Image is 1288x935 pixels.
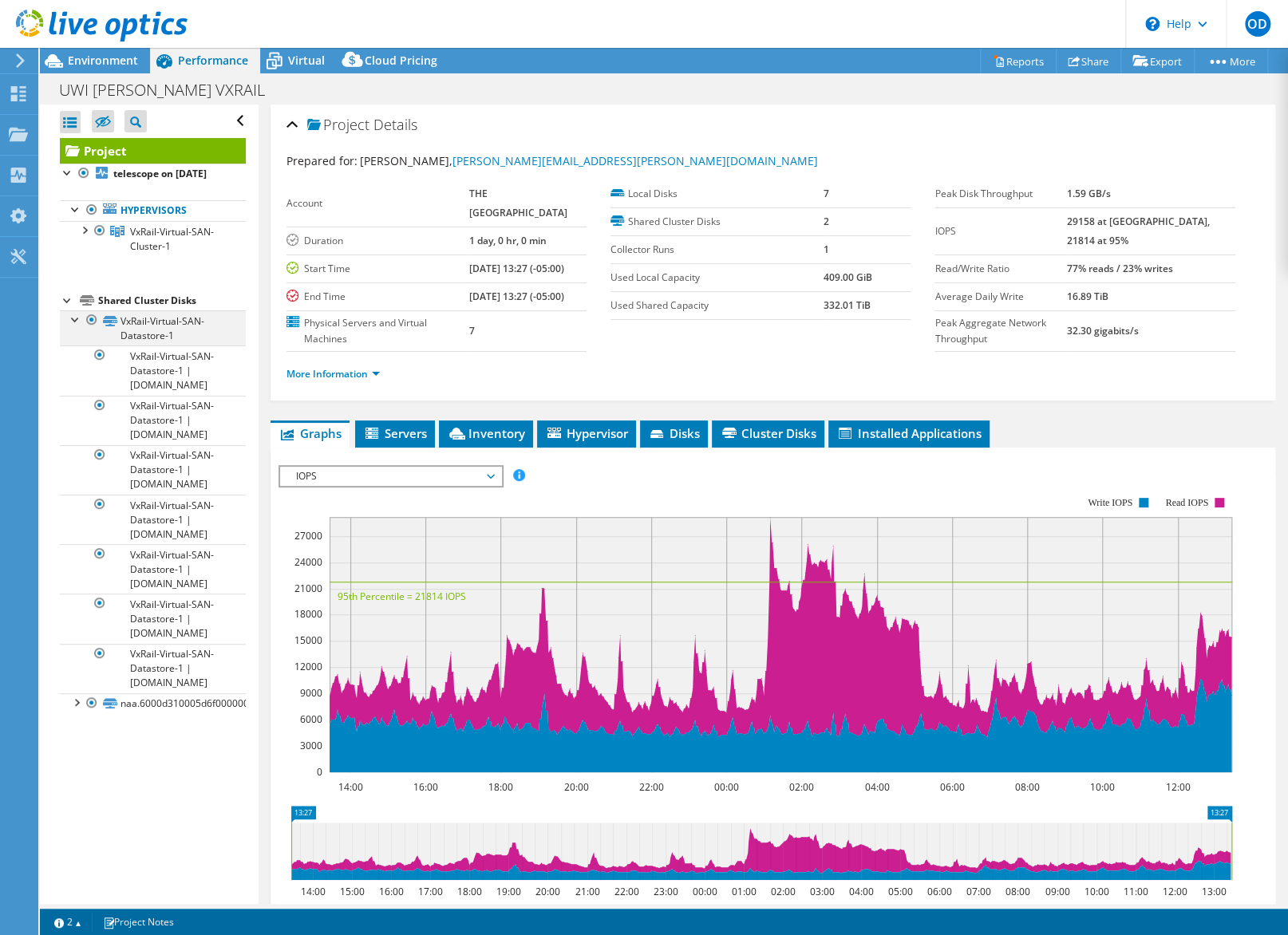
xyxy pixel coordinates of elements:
[307,117,369,133] span: Project
[1067,215,1210,247] b: 29158 at [GEOGRAPHIC_DATA], 21814 at 95%
[60,221,246,256] a: VxRail-Virtual-SAN-Cluster-1
[286,153,358,168] label: Prepared for:
[60,345,246,395] a: VxRail-Virtual-SAN-Datastore-1 | [DOMAIN_NAME]
[1162,885,1187,898] text: 12:00
[563,780,588,794] text: 20:00
[1088,497,1132,508] text: Write IOPS
[545,425,628,441] span: Hypervisor
[365,53,437,68] span: Cloud Pricing
[288,467,493,486] span: IOPS
[934,261,1067,277] label: Read/Write Ratio
[610,186,824,202] label: Local Disks
[60,445,246,495] a: VxRail-Virtual-SAN-Datastore-1 | [DOMAIN_NAME]
[286,233,470,249] label: Duration
[1084,885,1108,898] text: 10:00
[610,298,824,314] label: Used Shared Capacity
[614,885,638,898] text: 22:00
[1145,17,1160,31] svg: \n
[363,425,427,441] span: Servers
[610,270,824,286] label: Used Local Capacity
[60,693,246,714] a: naa.6000d310005d6f000000000000000017
[52,81,290,99] h1: UWI [PERSON_NAME] VXRAIL
[43,912,93,932] a: 2
[469,324,475,337] b: 7
[720,425,816,441] span: Cluster Disks
[60,396,246,445] a: VxRail-Virtual-SAN-Datastore-1 | [DOMAIN_NAME]
[360,153,818,168] span: [PERSON_NAME],
[1194,49,1268,73] a: More
[535,885,559,898] text: 20:00
[92,912,185,932] a: Project Notes
[824,187,829,200] b: 7
[60,644,246,693] a: VxRail-Virtual-SAN-Datastore-1 | [DOMAIN_NAME]
[338,590,466,603] text: 95th Percentile = 21814 IOPS
[788,780,813,794] text: 02:00
[934,223,1067,239] label: IOPS
[294,555,322,569] text: 24000
[1067,262,1173,275] b: 77% reads / 23% writes
[60,200,246,221] a: Hypervisors
[294,660,322,673] text: 12000
[824,298,871,312] b: 332.01 TiB
[1089,780,1114,794] text: 10:00
[1067,187,1111,200] b: 1.59 GB/s
[300,686,322,700] text: 9000
[417,885,442,898] text: 17:00
[338,780,362,794] text: 14:00
[469,187,567,219] b: THE [GEOGRAPHIC_DATA]
[864,780,889,794] text: 04:00
[300,885,325,898] text: 14:00
[824,215,829,228] b: 2
[452,153,818,168] a: [PERSON_NAME][EMAIL_ADDRESS][PERSON_NAME][DOMAIN_NAME]
[60,310,246,345] a: VxRail-Virtual-SAN-Datastore-1
[1045,885,1069,898] text: 09:00
[648,425,700,441] span: Disks
[469,262,564,275] b: [DATE] 13:27 (-05:00)
[469,290,564,303] b: [DATE] 13:27 (-05:00)
[934,315,1067,347] label: Peak Aggregate Network Throughput
[496,885,520,898] text: 19:00
[294,529,322,542] text: 27000
[1067,290,1108,303] b: 16.89 TiB
[1056,49,1121,73] a: Share
[300,739,322,752] text: 3000
[294,607,322,621] text: 18000
[809,885,834,898] text: 03:00
[1120,49,1195,73] a: Export
[113,167,207,180] b: telescope on [DATE]
[288,53,325,68] span: Virtual
[934,289,1067,305] label: Average Daily Write
[317,765,322,779] text: 0
[692,885,717,898] text: 00:00
[934,186,1067,202] label: Peak Disk Throughput
[60,164,246,184] a: telescope on [DATE]
[68,53,138,68] span: Environment
[824,243,829,256] b: 1
[1005,885,1029,898] text: 08:00
[1201,885,1226,898] text: 13:00
[279,425,342,441] span: Graphs
[447,425,525,441] span: Inventory
[300,712,322,726] text: 6000
[653,885,678,898] text: 23:00
[286,195,470,211] label: Account
[926,885,951,898] text: 06:00
[731,885,756,898] text: 01:00
[638,780,663,794] text: 22:00
[1165,780,1190,794] text: 12:00
[966,885,990,898] text: 07:00
[836,425,982,441] span: Installed Applications
[286,261,470,277] label: Start Time
[60,544,246,594] a: VxRail-Virtual-SAN-Datastore-1 | [DOMAIN_NAME]
[575,885,599,898] text: 21:00
[60,495,246,544] a: VxRail-Virtual-SAN-Datastore-1 | [DOMAIN_NAME]
[60,594,246,643] a: VxRail-Virtual-SAN-Datastore-1 | [DOMAIN_NAME]
[373,115,417,134] span: Details
[1245,11,1270,37] span: OD
[294,633,322,647] text: 15000
[60,138,246,164] a: Project
[488,780,512,794] text: 18:00
[294,582,322,595] text: 21000
[456,885,481,898] text: 18:00
[130,225,214,253] span: VxRail-Virtual-SAN-Cluster-1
